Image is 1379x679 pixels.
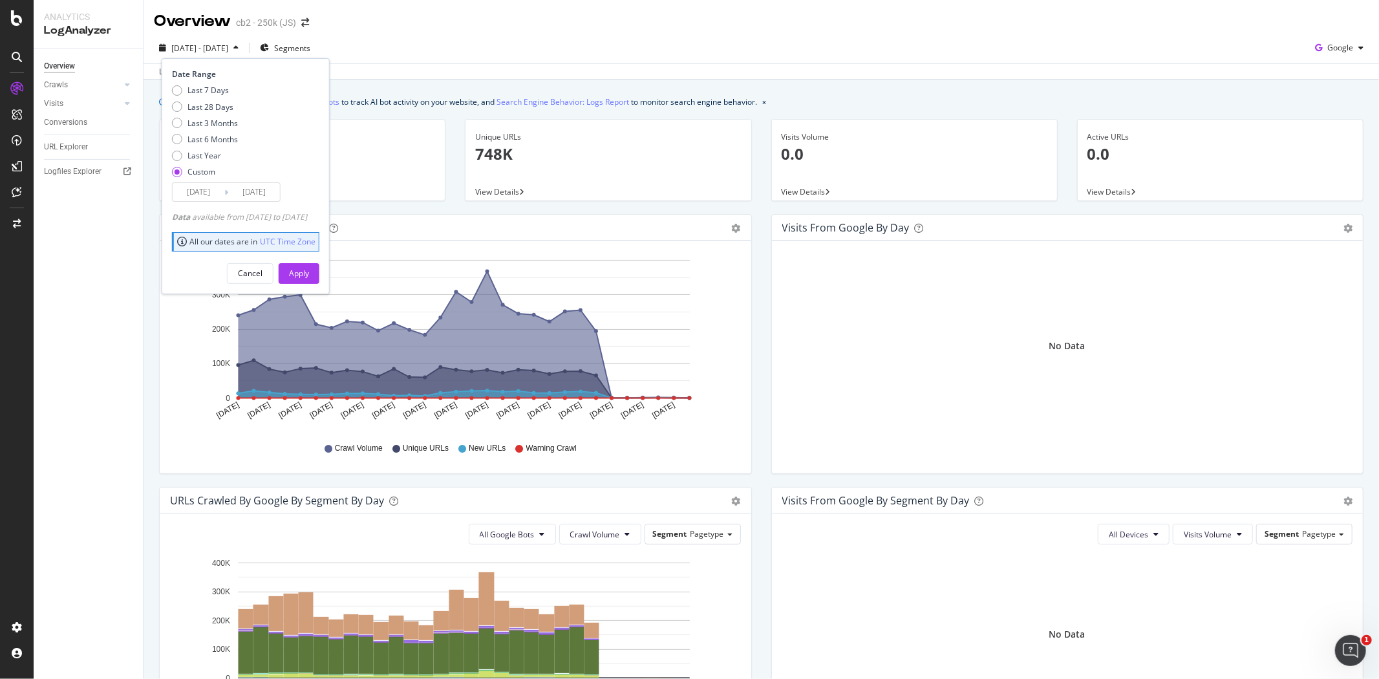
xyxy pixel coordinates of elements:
[44,116,87,129] div: Conversions
[588,400,614,420] text: [DATE]
[497,95,629,109] a: Search Engine Behavior: Logs Report
[238,268,262,279] div: Cancel
[44,97,121,111] a: Visits
[44,78,121,92] a: Crawls
[570,529,620,540] span: Crawl Volume
[1109,529,1148,540] span: All Devices
[370,400,396,420] text: [DATE]
[1087,186,1131,197] span: View Details
[469,443,506,454] span: New URLs
[171,43,228,54] span: [DATE] - [DATE]
[44,23,133,38] div: LogAnalyzer
[1362,635,1372,645] span: 1
[172,95,757,109] div: We introduced 2 new report templates: to track AI bot activity on your website, and to monitor se...
[1173,524,1253,544] button: Visits Volume
[226,394,230,403] text: 0
[433,400,458,420] text: [DATE]
[187,118,238,129] div: Last 3 Months
[172,102,238,113] div: Last 28 Days
[44,165,102,178] div: Logfiles Explorer
[308,400,334,420] text: [DATE]
[1049,628,1085,641] div: No Data
[177,236,315,247] div: All our dates are in
[1335,635,1366,666] iframe: Intercom live chat
[274,43,310,54] span: Segments
[690,528,724,539] span: Pagetype
[44,10,133,23] div: Analytics
[277,400,303,420] text: [DATE]
[212,645,230,654] text: 100K
[1098,524,1170,544] button: All Devices
[173,183,224,201] input: Start Date
[44,165,134,178] a: Logfiles Explorer
[1049,339,1085,352] div: No Data
[212,325,230,334] text: 200K
[495,400,521,420] text: [DATE]
[480,529,535,540] span: All Google Bots
[653,528,687,539] span: Segment
[619,400,645,420] text: [DATE]
[170,251,735,431] svg: A chart.
[401,400,427,420] text: [DATE]
[44,140,88,154] div: URL Explorer
[469,524,556,544] button: All Google Bots
[44,59,134,73] a: Overview
[187,166,215,177] div: Custom
[732,497,741,506] div: gear
[187,85,229,96] div: Last 7 Days
[526,443,577,454] span: Warning Crawl
[212,587,230,596] text: 300K
[782,221,910,234] div: Visits from Google by day
[464,400,489,420] text: [DATE]
[1087,131,1353,143] div: Active URLs
[782,186,826,197] span: View Details
[172,118,238,129] div: Last 3 Months
[260,236,315,247] a: UTC Time Zone
[44,97,63,111] div: Visits
[1343,497,1352,506] div: gear
[172,150,238,161] div: Last Year
[44,140,134,154] a: URL Explorer
[339,400,365,420] text: [DATE]
[154,38,244,58] button: [DATE] - [DATE]
[246,400,272,420] text: [DATE]
[1310,38,1369,58] button: Google
[782,143,1047,165] p: 0.0
[159,95,1363,109] div: info banner
[650,400,676,420] text: [DATE]
[44,59,75,73] div: Overview
[159,66,230,78] div: Last update
[557,400,583,420] text: [DATE]
[44,78,68,92] div: Crawls
[255,38,315,58] button: Segments
[212,616,230,625] text: 200K
[44,116,134,129] a: Conversions
[403,443,449,454] span: Unique URLs
[228,183,280,201] input: End Date
[172,211,192,222] span: Data
[759,92,769,111] button: close banner
[236,16,296,29] div: cb2 - 250k (JS)
[732,224,741,233] div: gear
[1087,143,1353,165] p: 0.0
[475,186,519,197] span: View Details
[187,102,233,113] div: Last 28 Days
[279,263,319,284] button: Apply
[475,143,741,165] p: 748K
[172,211,307,222] div: available from [DATE] to [DATE]
[301,18,309,27] div: arrow-right-arrow-left
[215,400,241,420] text: [DATE]
[172,134,238,145] div: Last 6 Months
[172,85,238,96] div: Last 7 Days
[154,10,231,32] div: Overview
[187,134,238,145] div: Last 6 Months
[212,559,230,568] text: 400K
[559,524,641,544] button: Crawl Volume
[475,131,741,143] div: Unique URLs
[1184,529,1232,540] span: Visits Volume
[170,494,384,507] div: URLs Crawled by Google By Segment By Day
[1343,224,1352,233] div: gear
[212,290,230,299] text: 300K
[212,360,230,369] text: 100K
